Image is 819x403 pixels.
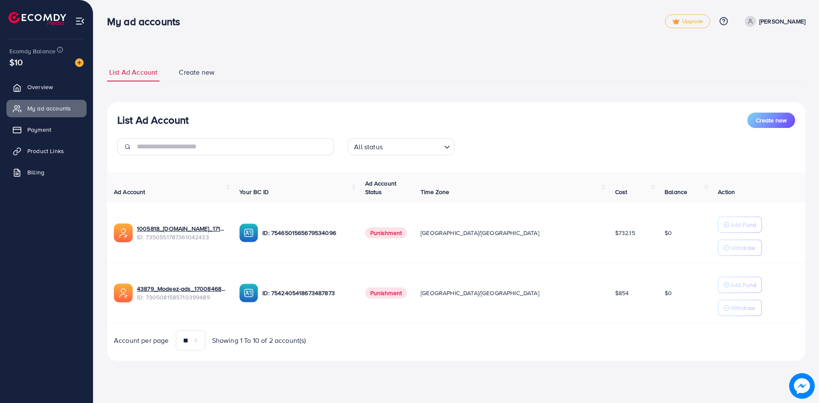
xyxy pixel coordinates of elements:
[9,47,55,55] span: Ecomdy Balance
[665,289,672,297] span: $0
[615,289,629,297] span: $854
[348,138,454,155] div: Search for option
[75,16,85,26] img: menu
[262,228,351,238] p: ID: 7546501565679534096
[365,179,397,196] span: Ad Account Status
[239,284,258,302] img: ic-ba-acc.ded83a64.svg
[6,142,87,159] a: Product Links
[137,233,226,241] span: ID: 7350551787361042433
[756,116,787,125] span: Create new
[6,121,87,138] a: Payment
[75,58,84,67] img: image
[239,188,269,196] span: Your BC ID
[239,223,258,242] img: ic-ba-acc.ded83a64.svg
[6,164,87,181] a: Billing
[421,289,539,297] span: [GEOGRAPHIC_DATA]/[GEOGRAPHIC_DATA]
[730,280,756,290] p: Add Fund
[615,188,627,196] span: Cost
[27,168,44,177] span: Billing
[730,243,755,253] p: Withdraw
[114,188,145,196] span: Ad Account
[114,223,133,242] img: ic-ads-acc.e4c84228.svg
[615,229,635,237] span: $732.15
[27,104,71,113] span: My ad accounts
[9,56,23,68] span: $10
[741,16,805,27] a: [PERSON_NAME]
[665,14,710,28] a: tickUpgrade
[747,113,795,128] button: Create new
[137,284,226,302] div: <span class='underline'>43879_Modeez-ads_1700846869837</span></br>7305081585710399489
[6,78,87,96] a: Overview
[262,288,351,298] p: ID: 7542405418673487873
[421,229,539,237] span: [GEOGRAPHIC_DATA]/[GEOGRAPHIC_DATA]
[212,336,306,345] span: Showing 1 To 10 of 2 account(s)
[6,100,87,117] a: My ad accounts
[789,373,815,399] img: image
[27,147,64,155] span: Product Links
[114,336,169,345] span: Account per page
[137,293,226,302] span: ID: 7305081585710399489
[114,284,133,302] img: ic-ads-acc.e4c84228.svg
[137,224,226,242] div: <span class='underline'>1005818_Pakpride.shop_1711433750907</span></br>7350551787361042433
[9,12,66,25] img: logo
[718,300,762,316] button: Withdraw
[365,227,407,238] span: Punishment
[718,240,762,256] button: Withdraw
[672,19,680,25] img: tick
[718,217,762,233] button: Add Fund
[759,16,805,26] p: [PERSON_NAME]
[137,284,226,293] a: 43879_Modeez-ads_1700846869837
[179,67,215,77] span: Create new
[27,125,51,134] span: Payment
[385,139,441,153] input: Search for option
[352,141,384,153] span: All status
[730,220,756,230] p: Add Fund
[718,277,762,293] button: Add Fund
[421,188,449,196] span: Time Zone
[107,15,187,28] h3: My ad accounts
[718,188,735,196] span: Action
[365,287,407,299] span: Punishment
[117,114,189,126] h3: List Ad Account
[672,18,703,25] span: Upgrade
[137,224,226,233] a: 1005818_[DOMAIN_NAME]_1711433750907
[27,83,53,91] span: Overview
[730,303,755,313] p: Withdraw
[665,229,672,237] span: $0
[665,188,687,196] span: Balance
[109,67,157,77] span: List Ad Account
